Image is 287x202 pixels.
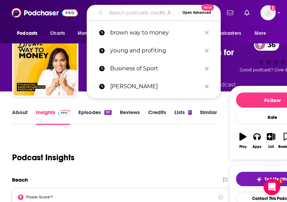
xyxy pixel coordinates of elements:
h2: Power Score™ [26,195,53,200]
p: young and profiting [110,42,201,60]
img: User Profile [260,5,276,20]
button: Apps [250,128,264,153]
a: Lists1 [174,109,192,125]
span: New [201,4,214,11]
button: open menu [12,27,46,40]
button: Open AdvancedNew [179,9,214,17]
div: Search podcasts, credits, & more... [87,5,221,21]
p: brown way to money [110,24,201,42]
h1: Podcast Insights [12,152,75,163]
h2: Reach [12,176,28,183]
a: Charts [46,27,69,40]
a: Episodes161 [78,109,111,125]
img: Podchaser Pro [58,110,70,115]
iframe: Intercom live chat [264,179,280,195]
button: open menu [250,27,275,40]
button: open menu [203,27,251,40]
span: 1 [278,179,283,184]
a: InsightsPodchaser Pro [36,109,70,125]
span: Open Advanced [182,11,211,14]
span: Logged in as rpearson [260,5,276,20]
div: 161 [104,110,111,115]
p: Business of Sport [110,60,201,78]
input: Search podcasts, credits, & more... [106,7,179,18]
a: Show notifications dropdown [224,7,236,19]
a: [PERSON_NAME] [87,78,221,95]
button: Show profile menu [260,5,276,20]
span: For Podcasters [208,29,241,38]
span: Monitoring [77,29,102,38]
a: Business of Sport [87,60,221,78]
div: 1 [188,110,192,115]
a: Similar [200,109,217,125]
img: Brown Way To Money - Money Talks for Women of Color Entrepreneurs [13,32,77,95]
a: 36 [254,39,279,51]
span: More [255,29,266,38]
p: Charlie Stebbings [110,78,201,95]
button: List [264,128,278,153]
svg: Add a profile image [270,5,276,11]
a: Show notifications dropdown [241,7,252,19]
img: tell me why sparkle [256,176,262,182]
span: Podcasts [17,29,37,38]
span: Charts [50,29,65,38]
a: Credits [148,109,166,125]
a: brown way to money [87,24,221,42]
a: Reviews [120,109,140,125]
a: About [12,109,28,125]
button: Play [236,128,250,153]
div: Apps [252,145,261,149]
div: List [268,145,274,149]
div: Play [239,145,247,149]
span: 36 [261,39,279,51]
button: open menu [73,27,111,40]
a: young and profiting [87,42,221,60]
img: Podchaser - Follow, Share and Rate Podcasts [11,6,78,19]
